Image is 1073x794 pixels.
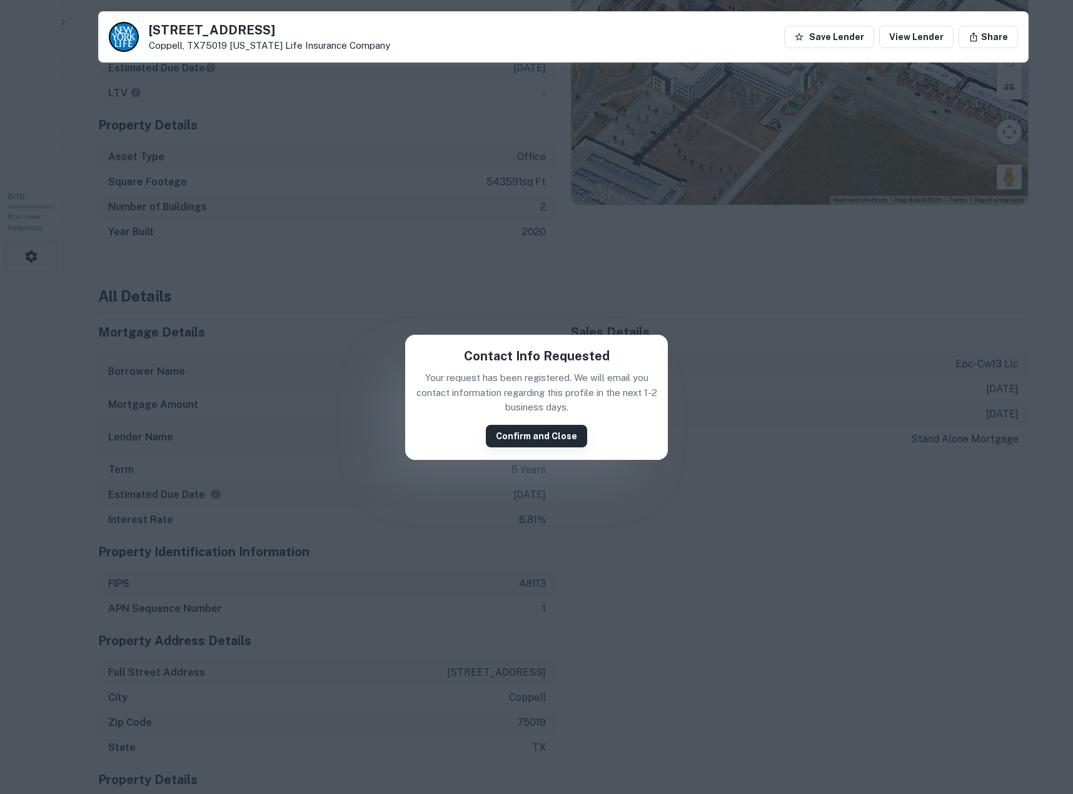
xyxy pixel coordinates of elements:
p: Your request has been registered. We will email you contact information regarding this profile in... [415,370,658,415]
iframe: Chat Widget [1010,694,1073,754]
button: Share [959,26,1018,48]
button: Save Lender [784,26,874,48]
button: Confirm and Close [486,425,587,447]
h5: [STREET_ADDRESS] [149,24,390,36]
a: View Lender [879,26,954,48]
h5: Contact Info Requested [464,347,610,365]
p: Coppell, TX75019 [149,40,390,51]
a: [US_STATE] Life Insurance Company [229,40,390,51]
